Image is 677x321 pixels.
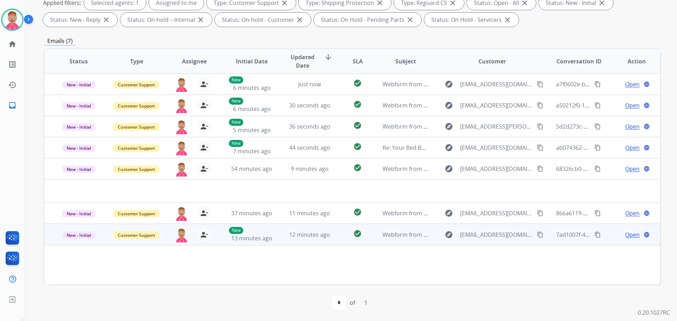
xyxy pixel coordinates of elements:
mat-icon: check_circle [353,163,362,172]
span: 9 minutes ago [291,165,329,173]
p: 0.20.1027RC [638,308,670,317]
mat-icon: close [503,16,512,24]
img: agent-avatar [175,162,189,177]
p: New [229,227,243,234]
span: [EMAIL_ADDRESS][DOMAIN_NAME] [460,209,533,217]
span: Webform from [EMAIL_ADDRESS][DOMAIN_NAME] on [DATE] [383,165,542,173]
span: Webform from [EMAIL_ADDRESS][PERSON_NAME][DOMAIN_NAME] on [DATE] [383,123,586,130]
mat-icon: content_copy [594,232,601,238]
mat-icon: list_alt [8,60,17,69]
span: Open [625,101,640,110]
span: Status [69,57,88,66]
mat-icon: person_remove [200,122,208,131]
span: New - Initial [62,102,95,110]
span: Webform from [EMAIL_ADDRESS][DOMAIN_NAME] on [DATE] [383,209,542,217]
span: 866a6119-355a-41c0-a127-2a2554979e79 [556,209,664,217]
span: New - Initial [62,81,95,88]
mat-icon: close [295,16,304,24]
div: Status: On-hold - Customer [215,13,311,27]
span: New - Initial [62,166,95,173]
mat-icon: person_remove [200,209,208,217]
span: Conversation ID [556,57,602,66]
span: Customer Support [114,144,159,152]
span: Open [625,165,640,173]
span: Webform from [EMAIL_ADDRESS][DOMAIN_NAME] on [DATE] [383,101,542,109]
div: Status: On-hold – Internal [120,13,212,27]
span: 36 seconds ago [289,123,330,130]
img: agent-avatar [175,98,189,113]
span: [EMAIL_ADDRESS][PERSON_NAME][DOMAIN_NAME] [460,122,533,131]
mat-icon: language [644,81,650,87]
mat-icon: check_circle [353,121,362,130]
mat-icon: home [8,40,17,48]
mat-icon: content_copy [594,81,601,87]
mat-icon: content_copy [594,144,601,151]
span: [EMAIL_ADDRESS][DOMAIN_NAME] [460,143,533,152]
span: 6 minutes ago [233,105,271,113]
span: 44 seconds ago [289,144,330,152]
p: New [229,76,243,84]
div: Status: On Hold - Servicers [424,13,519,27]
span: Open [625,143,640,152]
span: Customer [478,57,506,66]
mat-icon: check_circle [353,100,362,109]
th: Action [602,49,660,74]
span: 30 seconds ago [289,101,330,109]
mat-icon: content_copy [537,144,543,151]
span: 54 minutes ago [231,165,272,173]
mat-icon: person_remove [200,165,208,173]
mat-icon: person_remove [200,143,208,152]
span: Open [625,230,640,239]
mat-icon: arrow_downward [324,53,333,61]
mat-icon: language [644,232,650,238]
span: 37 minutes ago [231,209,272,217]
mat-icon: content_copy [594,123,601,130]
span: New - Initial [62,123,95,131]
mat-icon: check_circle [353,79,362,87]
span: Customer Support [114,232,159,239]
mat-icon: language [644,166,650,172]
span: a50212f0-146d-4378-a085-de0354859784 [556,101,664,109]
mat-icon: language [644,102,650,109]
div: 1 [359,296,373,310]
mat-icon: explore [445,80,453,88]
span: Customer Support [114,123,159,131]
mat-icon: person_remove [200,80,208,88]
mat-icon: explore [445,101,453,110]
p: New [229,119,243,126]
img: agent-avatar [175,119,189,134]
span: Open [625,80,640,88]
mat-icon: explore [445,165,453,173]
div: Status: New - Reply [43,13,117,27]
span: 13 minutes ago [231,234,272,242]
mat-icon: check_circle [353,229,362,238]
span: New - Initial [62,144,95,152]
span: ab074362-9f03-435d-8d58-09dc39af963d [556,144,663,152]
span: Initial Date [236,57,268,66]
span: Webform from [EMAIL_ADDRESS][DOMAIN_NAME] on [DATE] [383,80,542,88]
span: Customer Support [114,81,159,88]
mat-icon: explore [445,143,453,152]
img: agent-avatar [175,77,189,92]
mat-icon: inbox [8,101,17,110]
p: New [229,140,243,147]
span: Customer Support [114,210,159,217]
span: Type [130,57,143,66]
mat-icon: language [644,144,650,151]
mat-icon: explore [445,122,453,131]
div: of [350,298,355,307]
span: 11 minutes ago [289,209,330,217]
span: 7 minutes ago [233,147,271,155]
mat-icon: content_copy [537,123,543,130]
span: Webform from [EMAIL_ADDRESS][DOMAIN_NAME] on [DATE] [383,231,542,239]
mat-icon: person_remove [200,230,208,239]
img: avatar [2,10,22,30]
span: 7ad1007f-456a-4f38-a02b-74d094fc2382 [556,231,661,239]
div: Status: On Hold - Pending Parts [314,13,421,27]
p: Emails (7) [44,37,75,45]
mat-icon: close [196,16,205,24]
p: New [229,98,243,105]
span: Just now [298,80,321,88]
mat-icon: content_copy [537,102,543,109]
span: Updated Date [287,53,319,70]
